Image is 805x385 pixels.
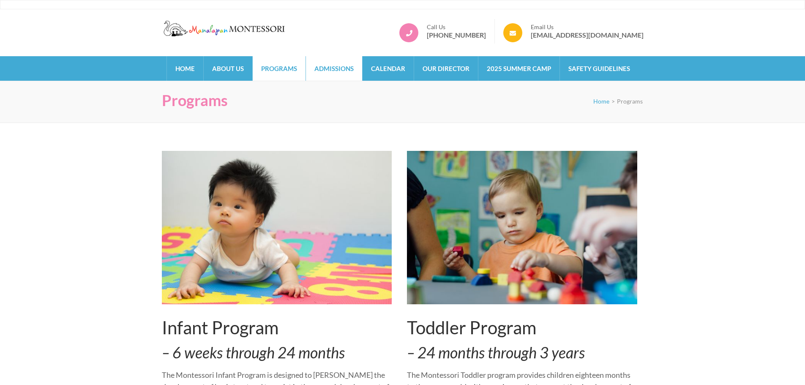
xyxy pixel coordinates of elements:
a: [PHONE_NUMBER] [427,31,486,39]
a: [EMAIL_ADDRESS][DOMAIN_NAME] [531,31,644,39]
em: – 6 weeks through 24 months [162,343,345,362]
img: Manalapan Montessori – #1 Rated Child Day Care Center in Manalapan NJ [162,19,289,38]
span: > [611,98,615,105]
h2: Toddler Program [407,317,637,338]
a: Calendar [363,56,414,81]
span: Call Us [427,23,486,31]
a: Programs [253,56,306,81]
span: Email Us [531,23,644,31]
a: Safety Guidelines [560,56,639,81]
em: – 24 months through 3 years [407,343,585,362]
a: Home [167,56,203,81]
h1: Programs [162,91,228,109]
a: Home [593,98,609,105]
a: Our Director [414,56,478,81]
h2: Infant Program [162,317,392,338]
a: About Us [204,56,252,81]
a: Admissions [306,56,362,81]
a: 2025 Summer Camp [478,56,559,81]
